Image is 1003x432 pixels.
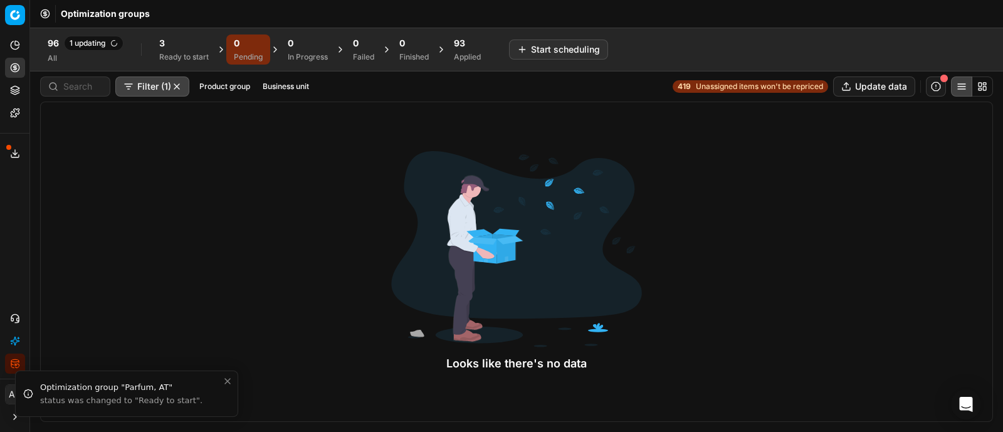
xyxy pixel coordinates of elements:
[454,52,481,62] div: Applied
[63,80,102,93] input: Search
[5,384,25,404] button: AC
[673,80,828,93] a: 419Unassigned items won't be repriced
[258,79,314,94] button: Business unit
[696,82,823,92] span: Unassigned items won't be repriced
[391,355,642,372] div: Looks like there's no data
[678,82,691,92] strong: 419
[194,79,255,94] button: Product group
[353,52,374,62] div: Failed
[509,40,608,60] button: Start scheduling
[399,37,405,50] span: 0
[234,37,239,50] span: 0
[6,385,24,404] span: AC
[399,52,429,62] div: Finished
[288,37,293,50] span: 0
[454,37,465,50] span: 93
[48,53,123,63] div: All
[234,52,263,62] div: Pending
[40,395,223,406] div: status was changed to "Ready to start".
[159,37,165,50] span: 3
[48,37,59,50] span: 96
[833,76,915,97] button: Update data
[64,36,123,51] span: 1 updating
[115,76,189,97] button: Filter (1)
[220,374,235,389] button: Close toast
[61,8,150,20] span: Optimization groups
[40,381,223,394] div: Optimization group "Parfum, AT"
[288,52,328,62] div: In Progress
[951,389,981,419] div: Open Intercom Messenger
[159,52,209,62] div: Ready to start
[61,8,150,20] nav: breadcrumb
[353,37,359,50] span: 0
